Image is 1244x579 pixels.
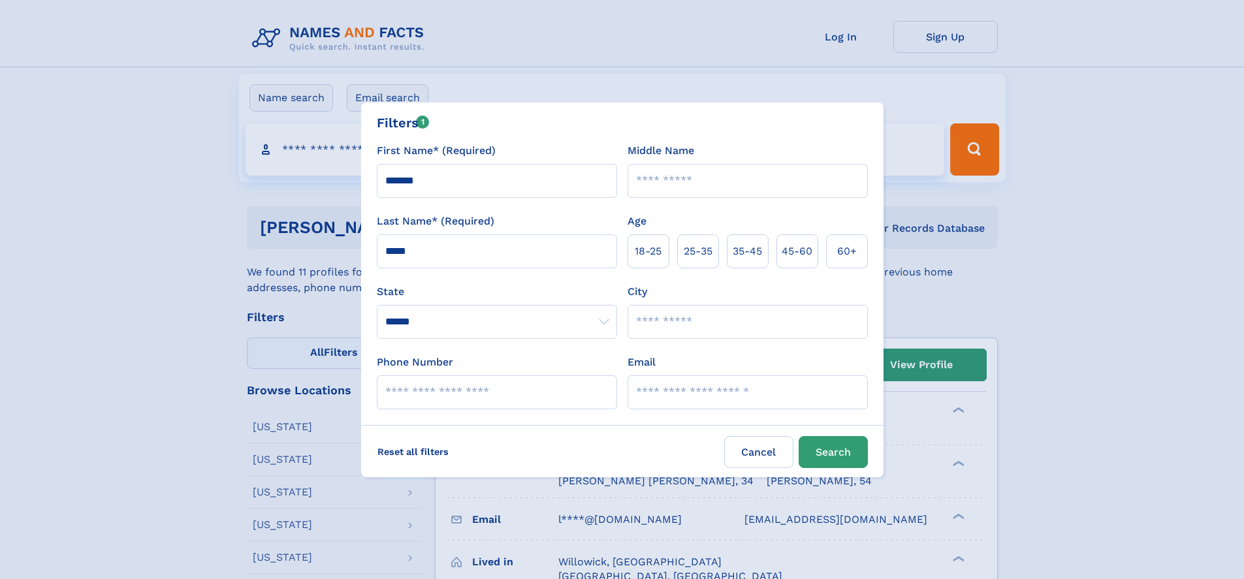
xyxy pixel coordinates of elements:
[628,143,694,159] label: Middle Name
[628,354,656,370] label: Email
[724,436,793,468] label: Cancel
[369,436,457,467] label: Reset all filters
[837,243,857,259] span: 60+
[377,213,494,229] label: Last Name* (Required)
[733,243,762,259] span: 35‑45
[628,213,646,229] label: Age
[628,284,647,300] label: City
[782,243,812,259] span: 45‑60
[684,243,712,259] span: 25‑35
[377,143,496,159] label: First Name* (Required)
[377,113,430,133] div: Filters
[799,436,868,468] button: Search
[377,284,617,300] label: State
[635,243,662,259] span: 18‑25
[377,354,453,370] label: Phone Number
